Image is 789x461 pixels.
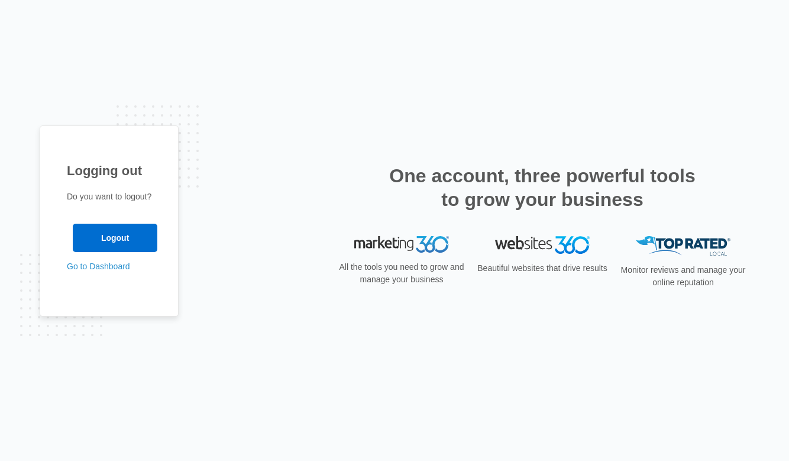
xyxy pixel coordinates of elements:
[617,264,749,289] p: Monitor reviews and manage your online reputation
[476,262,609,275] p: Beautiful websites that drive results
[386,164,699,211] h2: One account, three powerful tools to grow your business
[67,262,130,271] a: Go to Dashboard
[67,161,151,180] h1: Logging out
[335,261,468,286] p: All the tools you need to grow and manage your business
[73,224,157,252] input: Logout
[354,236,449,253] img: Marketing 360
[636,236,730,256] img: Top Rated Local
[495,236,590,253] img: Websites 360
[67,191,151,203] p: Do you want to logout?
